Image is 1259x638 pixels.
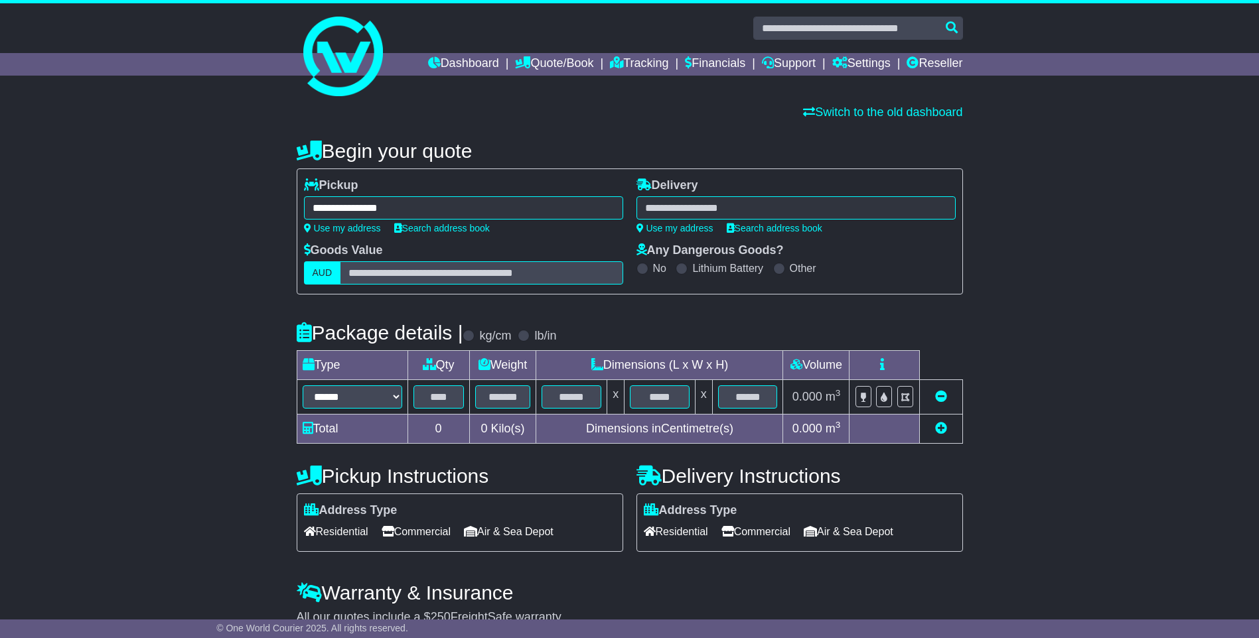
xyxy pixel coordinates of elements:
label: AUD [304,261,341,285]
span: Commercial [382,521,451,542]
h4: Delivery Instructions [636,465,963,487]
td: x [607,380,625,415]
label: Pickup [304,178,358,193]
span: m [826,390,841,403]
span: Commercial [721,521,790,542]
span: 250 [431,610,451,623]
td: Dimensions in Centimetre(s) [536,415,783,444]
a: Add new item [935,422,947,435]
td: Dimensions (L x W x H) [536,351,783,380]
h4: Warranty & Insurance [297,582,963,604]
span: Air & Sea Depot [804,521,893,542]
a: Financials [685,53,745,76]
span: Air & Sea Depot [464,521,554,542]
a: Use my address [304,223,381,233]
h4: Begin your quote [297,140,963,162]
a: Reseller [907,53,962,76]
span: 0.000 [792,422,822,435]
a: Dashboard [428,53,499,76]
label: No [653,262,666,275]
h4: Package details | [297,322,463,344]
label: Address Type [644,503,737,518]
span: 0.000 [792,390,822,403]
a: Tracking [610,53,668,76]
label: Delivery [636,178,698,193]
label: Any Dangerous Goods? [636,243,784,258]
td: Volume [783,351,850,380]
sup: 3 [836,388,841,398]
label: Address Type [304,503,398,518]
td: Weight [469,351,536,380]
a: Search address book [394,223,490,233]
a: Support [762,53,816,76]
sup: 3 [836,420,841,430]
label: Other [790,262,816,275]
span: m [826,422,841,435]
td: Kilo(s) [469,415,536,444]
td: Total [297,415,407,444]
label: kg/cm [479,329,511,344]
a: Quote/Book [515,53,593,76]
span: © One World Courier 2025. All rights reserved. [216,623,408,633]
a: Remove this item [935,390,947,403]
h4: Pickup Instructions [297,465,623,487]
a: Search address book [727,223,822,233]
a: Use my address [636,223,713,233]
span: Residential [304,521,368,542]
td: Qty [407,351,469,380]
span: Residential [644,521,708,542]
td: x [695,380,712,415]
label: lb/in [534,329,556,344]
label: Lithium Battery [692,262,763,275]
a: Switch to the old dashboard [803,105,962,119]
td: 0 [407,415,469,444]
label: Goods Value [304,243,383,258]
span: 0 [481,422,487,435]
div: All our quotes include a $ FreightSafe warranty. [297,610,963,625]
a: Settings [832,53,891,76]
td: Type [297,351,407,380]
